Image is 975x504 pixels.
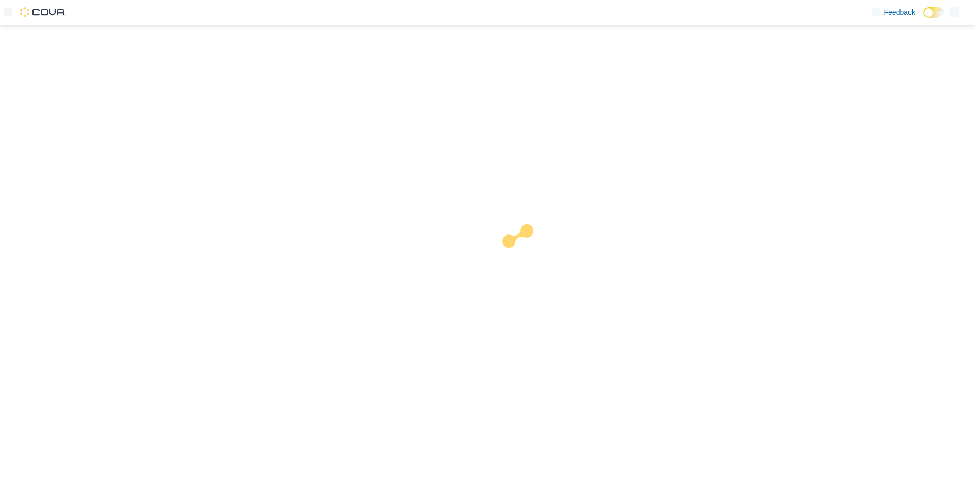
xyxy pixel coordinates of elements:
span: Feedback [884,7,915,17]
img: Cova [20,7,66,17]
a: Feedback [868,2,919,22]
img: cova-loader [487,217,564,293]
input: Dark Mode [923,7,945,18]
